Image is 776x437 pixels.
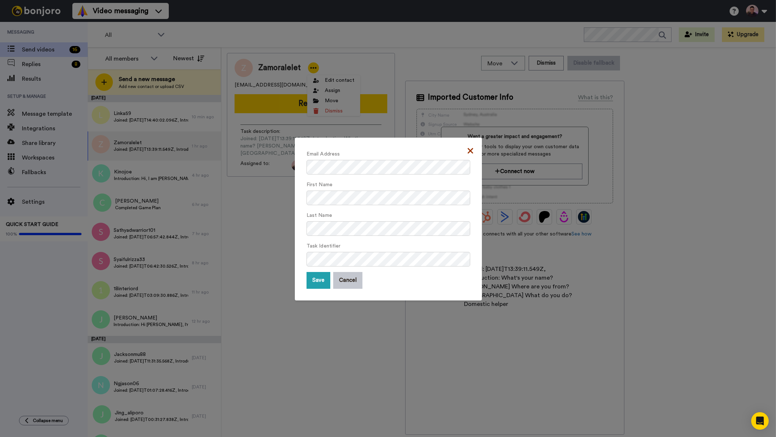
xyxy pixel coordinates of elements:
button: Cancel [333,272,362,289]
label: Task Identifier [307,242,341,250]
div: Open Intercom Messenger [751,412,769,430]
label: First Name [307,181,332,189]
label: Email Address [307,150,340,158]
button: Save [307,272,330,289]
label: Last Name [307,212,332,219]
